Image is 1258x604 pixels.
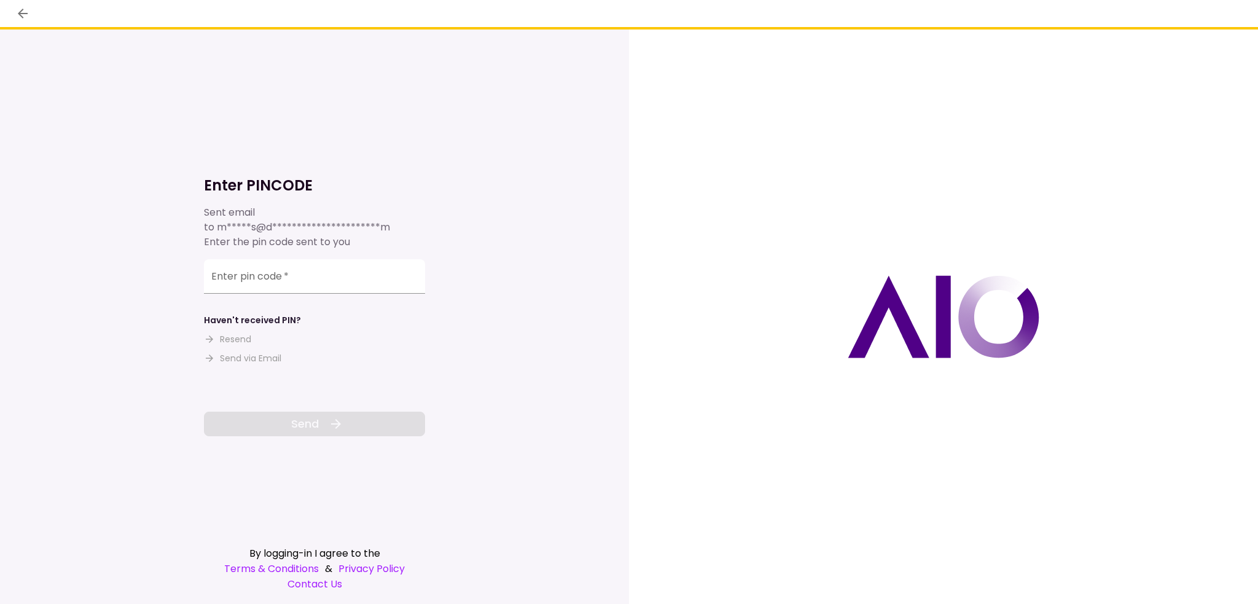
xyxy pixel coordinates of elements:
div: Haven't received PIN? [204,314,301,327]
button: Resend [204,333,251,346]
h1: Enter PINCODE [204,176,425,195]
button: Send via Email [204,352,281,365]
button: Send [204,412,425,436]
span: Send [291,415,319,432]
img: AIO logo [848,275,1039,358]
button: back [12,3,33,24]
a: Privacy Policy [338,561,405,576]
a: Contact Us [204,576,425,592]
div: Sent email to Enter the pin code sent to you [204,205,425,249]
div: By logging-in I agree to the [204,546,425,561]
a: Terms & Conditions [224,561,319,576]
div: & [204,561,425,576]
